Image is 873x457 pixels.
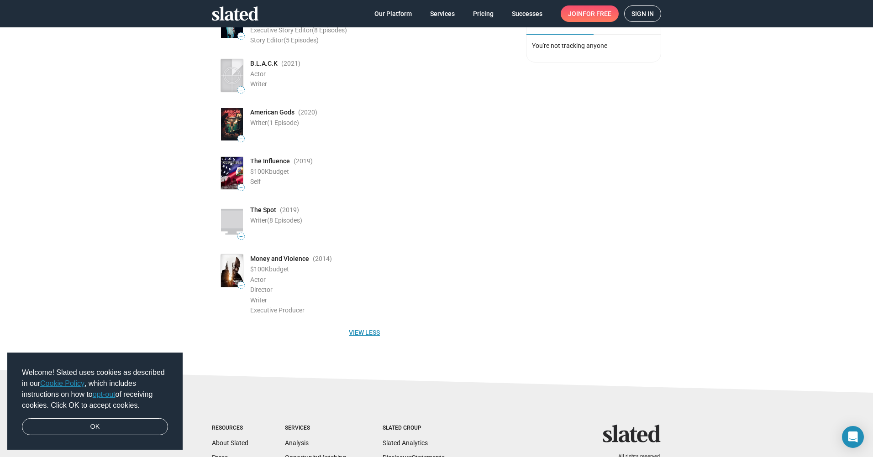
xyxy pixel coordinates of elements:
[466,5,501,22] a: Pricing
[250,157,290,166] span: The Influence
[212,324,517,341] button: View less
[313,254,332,263] span: (2014 )
[22,418,168,436] a: dismiss cookie message
[250,36,319,44] span: Story Editor
[367,5,419,22] a: Our Platform
[250,108,295,117] span: American Gods
[631,6,654,21] span: Sign in
[250,306,305,314] span: Executive Producer
[250,80,267,88] span: Writer
[285,425,346,432] div: Services
[561,5,619,22] a: Joinfor free
[221,157,243,189] img: Poster: The Influence
[298,108,317,117] span: (2020 )
[250,254,309,263] span: Money and Violence
[22,367,168,411] span: Welcome! Slated uses cookies as described in our , which includes instructions on how to of recei...
[568,5,611,22] span: Join
[374,5,412,22] span: Our Platform
[238,234,244,239] span: —
[250,296,267,304] span: Writer
[250,168,269,175] span: $100K
[250,276,266,283] span: Actor
[267,217,302,224] span: (8 Episodes)
[221,206,243,238] img: Poster: The Spot
[212,425,248,432] div: Resources
[583,5,611,22] span: for free
[7,353,183,450] div: cookieconsent
[250,206,276,214] span: The Spot
[430,5,455,22] span: Services
[267,119,299,126] span: (1 Episode)
[280,206,299,214] span: (2019 )
[221,254,243,287] img: Poster: Money and Violence
[505,5,550,22] a: Successes
[624,5,661,22] a: Sign in
[250,265,269,273] span: $100K
[473,5,494,22] span: Pricing
[269,265,289,273] span: budget
[281,59,300,68] span: (2021 )
[383,425,445,432] div: Slated Group
[312,26,347,34] span: (8 Episodes)
[238,185,244,190] span: —
[250,70,266,78] span: Actor
[532,42,607,49] span: You're not tracking anyone
[221,59,243,92] img: Poster: B.L.A.C.K
[238,34,244,39] span: —
[238,88,244,93] span: —
[93,390,116,398] a: opt-out
[250,26,347,34] span: Executive Story Editor
[250,217,302,224] span: Writer
[212,439,248,447] a: About Slated
[238,283,244,288] span: —
[512,5,542,22] span: Successes
[423,5,462,22] a: Services
[250,178,261,185] span: Self
[221,108,243,140] img: Poster: American Gods
[842,426,864,448] div: Open Intercom Messenger
[269,168,289,175] span: budget
[40,379,84,387] a: Cookie Policy
[284,36,319,44] span: (5 Episodes)
[250,59,278,68] span: B.L.A.C.K
[238,136,244,141] span: —
[219,324,510,341] span: View less
[250,119,299,126] span: Writer
[250,286,273,293] span: Director
[383,439,428,447] a: Slated Analytics
[294,157,313,166] span: (2019 )
[285,439,309,447] a: Analysis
